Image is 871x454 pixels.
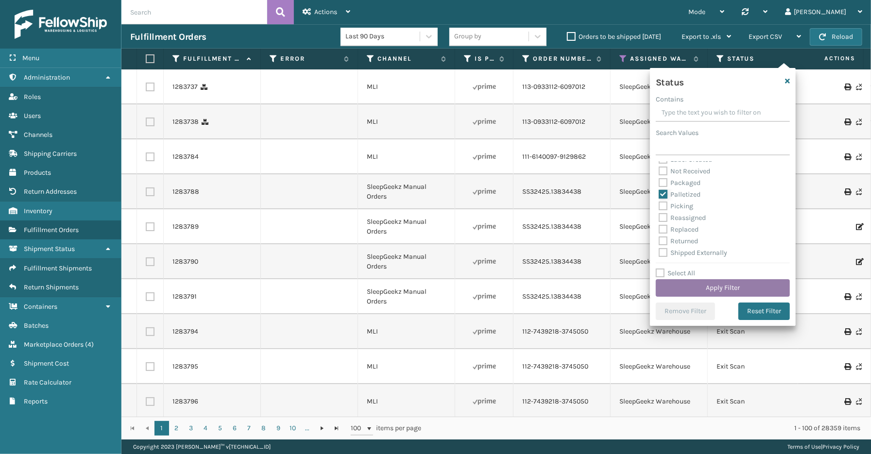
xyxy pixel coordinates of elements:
[435,423,860,433] div: 1 - 100 of 28359 items
[611,104,708,139] td: SleepGeekz Warehouse
[856,328,862,335] i: Never Shipped
[856,223,862,230] i: Edit
[822,443,859,450] a: Privacy Policy
[358,139,455,174] td: MLI
[172,362,198,371] a: 1283795
[351,423,365,433] span: 100
[567,33,661,41] label: Orders to be shipped [DATE]
[24,303,57,311] span: Containers
[358,209,455,244] td: SleepGeekz Manual Orders
[24,378,71,387] span: Rate Calculator
[24,187,77,196] span: Return Addresses
[522,117,585,127] a: 113-0933112-6097012
[24,245,75,253] span: Shipment Status
[856,188,862,195] i: Never Shipped
[24,321,49,330] span: Batches
[656,74,684,88] h4: Status
[172,397,198,406] a: 1283796
[659,167,710,175] label: Not Received
[787,443,821,450] a: Terms of Use
[242,421,256,436] a: 7
[794,50,861,67] span: Actions
[611,209,708,244] td: SleepGeekz Warehouse
[172,82,198,92] a: 1283737
[15,10,107,39] img: logo
[24,112,41,120] span: Users
[377,54,436,63] label: Channel
[656,94,683,104] label: Contains
[787,439,859,454] div: |
[24,226,79,234] span: Fulfillment Orders
[318,424,326,432] span: Go to the next page
[169,421,184,436] a: 2
[611,139,708,174] td: SleepGeekz Warehouse
[659,190,700,199] label: Palletized
[656,269,695,277] label: Select All
[351,421,422,436] span: items per page
[659,225,699,234] label: Replaced
[24,168,51,177] span: Products
[24,283,79,291] span: Return Shipments
[358,384,455,419] td: MLI
[611,69,708,104] td: SleepGeekz Warehouse
[198,421,213,436] a: 4
[24,340,84,349] span: Marketplace Orders
[358,104,455,139] td: MLI
[286,421,300,436] a: 10
[656,279,790,297] button: Apply Filter
[856,398,862,405] i: Never Shipped
[333,424,341,432] span: Go to the last page
[172,292,197,302] a: 1283791
[749,33,782,41] span: Export CSV
[475,54,495,63] label: Is Prime
[172,187,199,197] a: 1283788
[522,257,581,267] a: SS32425.13834438
[856,118,862,125] i: Never Shipped
[24,150,77,158] span: Shipping Carriers
[727,54,786,63] label: Status
[856,153,862,160] i: Never Shipped
[522,152,586,162] a: 111-6140097-9129862
[611,174,708,209] td: SleepGeekz Warehouse
[611,349,708,384] td: SleepGeekz Warehouse
[183,54,242,63] label: Fulfillment Order Id
[314,8,337,16] span: Actions
[172,152,199,162] a: 1283784
[522,397,588,406] a: 112-7439218-3745050
[844,328,850,335] i: Print Label
[130,31,206,43] h3: Fulfillment Orders
[172,257,198,267] a: 1283790
[688,8,705,16] span: Mode
[358,349,455,384] td: MLI
[24,397,48,405] span: Reports
[856,258,862,265] i: Edit
[24,131,52,139] span: Channels
[844,398,850,405] i: Print Label
[154,421,169,436] a: 1
[454,32,481,42] div: Group by
[844,118,850,125] i: Print Label
[24,207,52,215] span: Inventory
[533,54,592,63] label: Order Number
[810,28,862,46] button: Reload
[656,128,699,138] label: Search Values
[24,93,41,101] span: Roles
[24,73,70,82] span: Administration
[522,187,581,197] a: SS32425.13834438
[522,292,581,302] a: SS32425.13834438
[611,314,708,349] td: SleepGeekz Warehouse
[329,421,344,436] a: Go to the last page
[172,327,198,336] a: 1283794
[358,69,455,104] td: MLI
[656,104,790,122] input: Type the text you wish to filter on
[133,439,271,454] p: Copyright 2023 [PERSON_NAME]™ v [TECHNICAL_ID]
[611,244,708,279] td: SleepGeekz Warehouse
[659,202,693,210] label: Picking
[345,32,421,42] div: Last 90 Days
[659,237,698,245] label: Returned
[656,303,715,320] button: Remove Filter
[844,153,850,160] i: Print Label
[522,362,588,371] a: 112-7439218-3745050
[856,84,862,90] i: Never Shipped
[611,279,708,314] td: SleepGeekz Warehouse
